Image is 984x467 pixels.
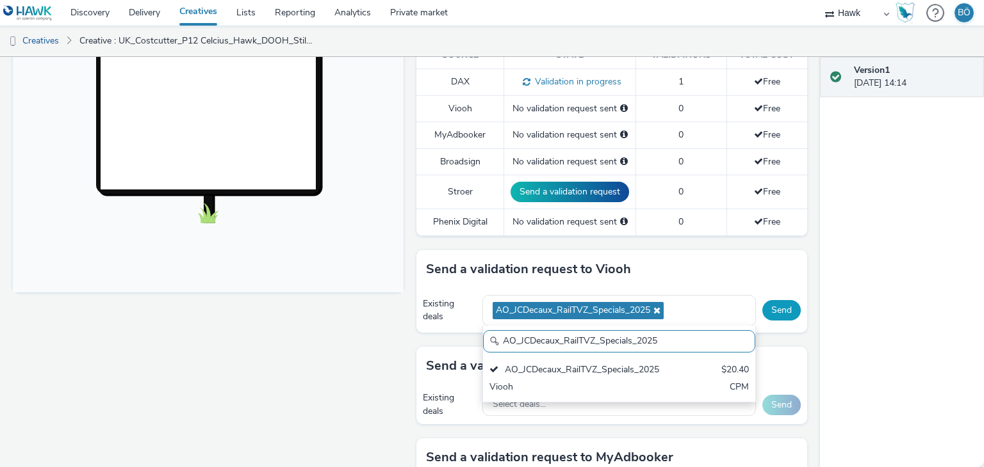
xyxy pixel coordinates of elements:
[721,363,749,378] div: $20.40
[896,3,920,23] a: Hawk Academy
[511,129,629,141] div: No validation request sent
[496,305,650,316] span: AO_JCDecaux_RailTVZ_Specials_2025
[3,5,53,21] img: undefined Logo
[620,129,628,141] div: Please select a deal below and click on Send to send a validation request to MyAdbooker.
[854,64,974,90] div: [DATE] 14:14
[426,448,673,467] h3: Send a validation request to MyAdbooker
[423,297,476,324] div: Existing deals
[493,399,546,410] span: Select deals...
[416,68,504,95] td: DAX
[754,216,780,228] span: Free
[416,95,504,122] td: Viooh
[511,102,629,115] div: No validation request sent
[754,75,780,88] span: Free
[423,392,476,418] div: Existing deals
[416,209,504,235] td: Phenix Digital
[754,129,780,141] span: Free
[6,35,19,48] img: dooh
[678,186,684,198] span: 0
[530,75,621,88] span: Validation in progress
[854,64,890,76] strong: Version 1
[678,75,684,88] span: 1
[678,102,684,115] span: 0
[620,155,628,168] div: Please select a deal below and click on Send to send a validation request to Broadsign.
[511,216,629,228] div: No validation request sent
[416,122,504,148] td: MyAdbooker
[620,102,628,115] div: Please select a deal below and click on Send to send a validation request to Viooh.
[754,186,780,198] span: Free
[896,3,915,23] img: Hawk Academy
[678,216,684,228] span: 0
[426,260,631,279] h3: Send a validation request to Viooh
[511,182,629,202] button: Send a validation request
[426,356,657,376] h3: Send a validation request to Broadsign
[483,330,755,352] input: Search......
[754,155,780,168] span: Free
[762,395,801,415] button: Send
[678,155,684,168] span: 0
[416,148,504,175] td: Broadsign
[678,129,684,141] span: 0
[762,300,801,321] button: Send
[489,363,660,378] div: AO_JCDecaux_RailTVZ_Specials_2025
[730,381,749,395] div: CPM
[489,381,660,395] div: Viooh
[754,102,780,115] span: Free
[416,175,504,209] td: Stroer
[73,26,319,56] a: Creative : UK_Costcutter_P12 Celcius_Hawk_DOOH_Still_6s_1080x1920_26.08.2025
[958,3,971,22] div: BÖ
[620,216,628,228] div: Please select a deal below and click on Send to send a validation request to Phenix Digital.
[511,155,629,168] div: No validation request sent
